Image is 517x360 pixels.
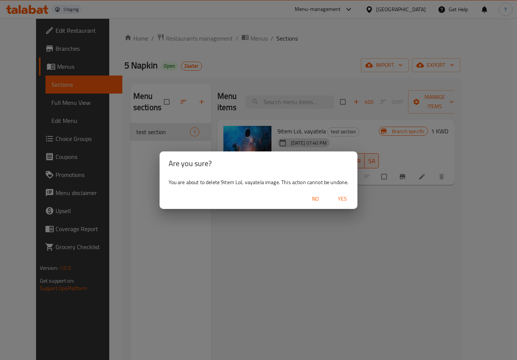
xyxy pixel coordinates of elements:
[303,192,327,206] button: No
[160,175,358,189] div: You are about to delete 9item LoL vayatela image. This action cannot be undone.
[169,157,349,169] h2: Are you sure?
[306,194,324,204] span: No
[333,194,351,204] span: Yes
[330,192,354,206] button: Yes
